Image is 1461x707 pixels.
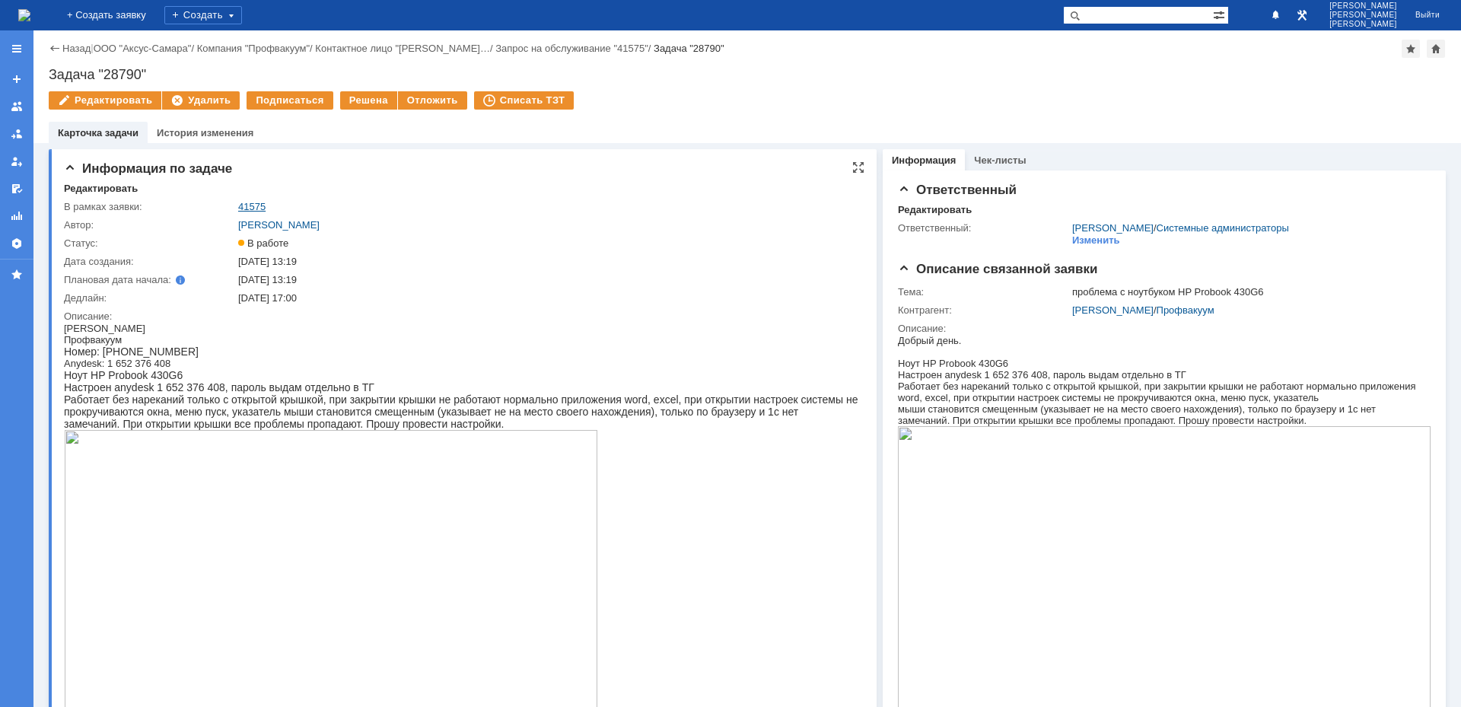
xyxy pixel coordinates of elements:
[315,43,495,54] div: /
[49,67,1446,82] div: Задача "28790"
[1157,304,1214,316] a: Профвакуум
[898,204,972,216] div: Редактировать
[1157,222,1289,234] a: Системные администраторы
[64,237,235,250] div: Статус:
[852,161,864,174] div: На всю страницу
[238,201,266,212] a: 41575
[898,222,1069,234] div: Ответственный:
[1072,304,1428,317] div: /
[1329,2,1397,11] span: [PERSON_NAME]
[91,42,93,53] div: |
[1072,304,1154,316] a: [PERSON_NAME]
[1427,40,1445,58] div: Сделать домашней страницей
[157,127,253,139] a: История изменения
[495,43,648,54] a: Запрос на обслуживание "41575"
[1072,222,1289,234] div: /
[64,219,235,231] div: Автор:
[64,274,217,286] div: Плановая дата начала:
[164,6,242,24] div: Создать
[898,286,1069,298] div: Тема:
[18,9,30,21] a: Перейти на домашнюю страницу
[974,154,1026,166] a: Чек-листы
[495,43,654,54] div: /
[238,274,856,286] div: [DATE] 13:19
[58,127,138,139] a: Карточка задачи
[1402,40,1420,58] div: Добавить в избранное
[197,43,310,54] a: Компания "Профвакуум"
[5,177,29,201] a: Мои согласования
[64,256,235,268] div: Дата создания:
[238,292,856,304] div: [DATE] 17:00
[654,43,724,54] div: Задача "28790"
[94,43,192,54] a: ООО "Аксус-Самара"
[18,9,30,21] img: logo
[5,67,29,91] a: Создать заявку
[1329,20,1397,29] span: [PERSON_NAME]
[238,219,320,231] a: [PERSON_NAME]
[64,292,235,304] div: Дедлайн:
[238,237,288,249] span: В работе
[197,43,316,54] div: /
[1072,234,1120,247] div: Изменить
[315,43,490,54] a: Контактное лицо "[PERSON_NAME]…
[1072,286,1428,298] div: проблема с ноутбуком HP Probook 430G6
[5,204,29,228] a: Отчеты
[1293,6,1311,24] a: Перейти в интерфейс администратора
[5,94,29,119] a: Заявки на командах
[1072,222,1154,234] a: [PERSON_NAME]
[5,231,29,256] a: Настройки
[5,122,29,146] a: Заявки в моей ответственности
[62,43,91,54] a: Назад
[898,304,1069,317] div: Контрагент:
[898,262,1097,276] span: Описание связанной заявки
[64,183,138,195] div: Редактировать
[898,323,1431,335] div: Описание:
[5,149,29,174] a: Мои заявки
[238,256,856,268] div: [DATE] 13:19
[1329,11,1397,20] span: [PERSON_NAME]
[64,161,232,176] span: Информация по задаче
[94,43,197,54] div: /
[898,183,1017,197] span: Ответственный
[892,154,956,166] a: Информация
[1213,7,1228,21] span: Расширенный поиск
[64,201,235,213] div: В рамках заявки:
[64,311,859,323] div: Описание:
